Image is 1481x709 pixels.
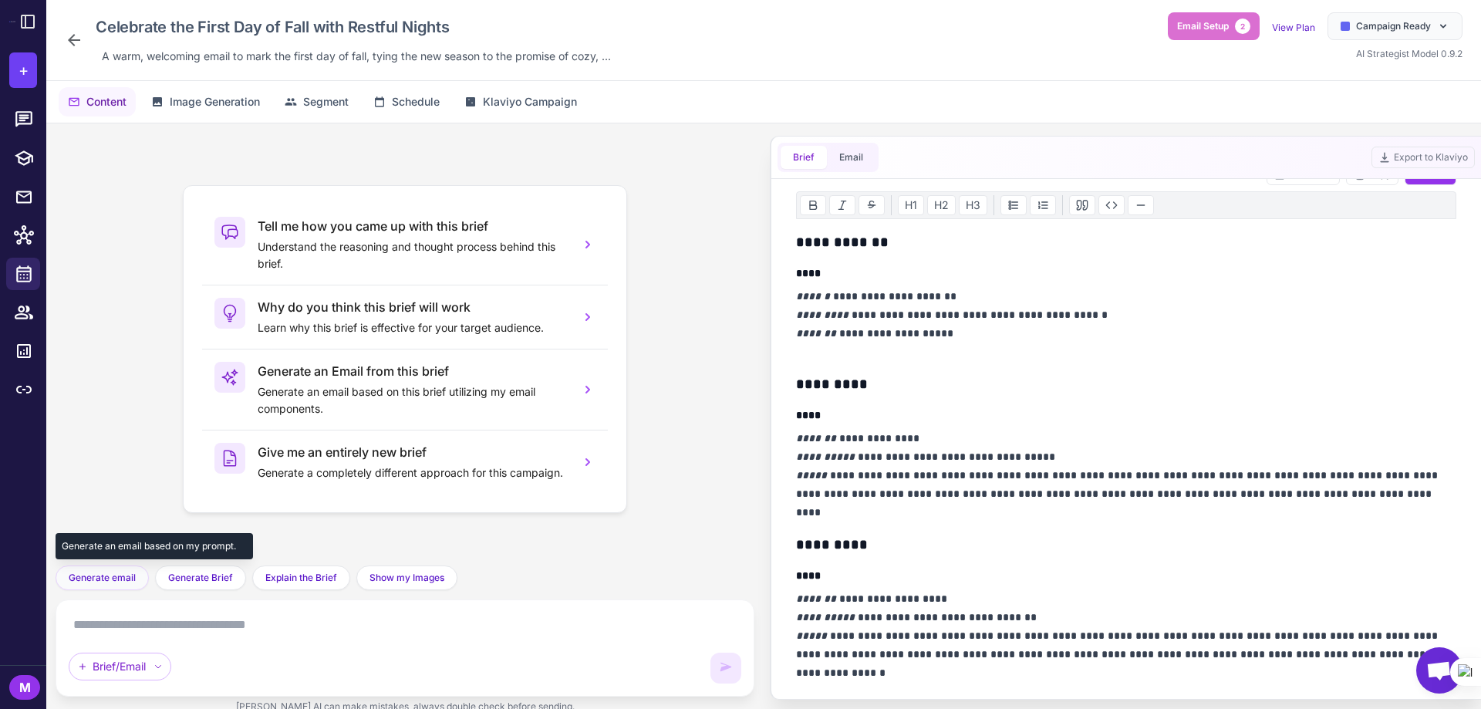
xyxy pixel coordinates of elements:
[455,87,586,116] button: Klaviyo Campaign
[275,87,358,116] button: Segment
[155,566,246,590] button: Generate Brief
[392,93,440,110] span: Schedule
[9,675,40,700] div: M
[96,45,617,68] div: Click to edit description
[69,571,136,585] span: Generate email
[927,195,956,215] button: H2
[258,464,568,481] p: Generate a completely different approach for this campaign.
[258,298,568,316] h3: Why do you think this brief will work
[252,566,350,590] button: Explain the Brief
[1356,48,1462,59] span: AI Strategist Model 0.9.2
[898,195,924,215] button: H1
[258,319,568,336] p: Learn why this brief is effective for your target audience.
[56,566,149,590] button: Generate email
[1356,19,1431,33] span: Campaign Ready
[369,571,444,585] span: Show my Images
[19,59,29,82] span: +
[364,87,449,116] button: Schedule
[9,52,37,88] button: +
[356,566,457,590] button: Show my Images
[1272,22,1315,33] a: View Plan
[303,93,349,110] span: Segment
[959,195,987,215] button: H3
[265,571,337,585] span: Explain the Brief
[1235,19,1250,34] span: 2
[827,146,875,169] button: Email
[102,48,611,65] span: A warm, welcoming email to mark the first day of fall, tying the new season to the promise of coz...
[168,571,233,585] span: Generate Brief
[258,443,568,461] h3: Give me an entirely new brief
[781,146,827,169] button: Brief
[258,362,568,380] h3: Generate an Email from this brief
[59,87,136,116] button: Content
[89,12,617,42] div: Click to edit campaign name
[9,21,15,22] img: Raleon Logo
[483,93,577,110] span: Klaviyo Campaign
[170,93,260,110] span: Image Generation
[1177,19,1229,33] span: Email Setup
[258,217,568,235] h3: Tell me how you came up with this brief
[142,87,269,116] button: Image Generation
[258,238,568,272] p: Understand the reasoning and thought process behind this brief.
[1371,147,1475,168] button: Export to Klaviyo
[1168,12,1260,40] button: Email Setup2
[1416,647,1462,694] div: Open chat
[258,383,568,417] p: Generate an email based on this brief utilizing my email components.
[86,93,127,110] span: Content
[69,653,171,680] div: Brief/Email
